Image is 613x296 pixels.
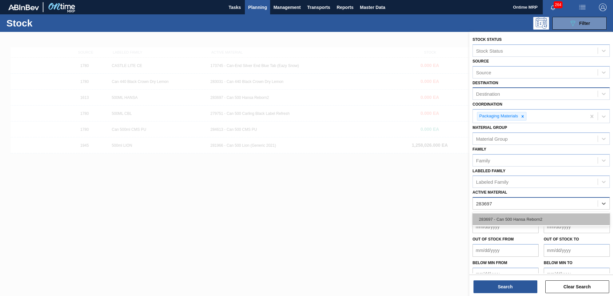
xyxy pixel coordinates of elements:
label: Material Group [473,125,507,130]
label: Active Material [473,190,507,195]
div: Source [476,70,491,75]
label: Labeled Family [473,169,505,173]
label: Source [473,59,489,63]
span: Tasks [228,4,242,11]
input: mm/dd/yyyy [473,244,539,257]
label: Out of Stock from [473,237,514,241]
div: Stock Status [476,48,503,53]
span: Planning [248,4,267,11]
div: Family [476,158,490,163]
span: Filter [579,21,590,26]
span: Reports [337,4,353,11]
div: Programming: no user selected [533,17,549,30]
h1: Stock [6,19,102,27]
img: userActions [579,4,586,11]
input: mm/dd/yyyy [544,268,610,280]
button: Notifications [543,3,563,12]
div: Packaging Materials [477,112,519,120]
div: Labeled Family [476,179,509,185]
label: Below Min from [473,261,507,265]
span: Transports [307,4,330,11]
span: Master Data [360,4,385,11]
button: Filter [552,17,607,30]
div: Destination [476,91,500,97]
input: mm/dd/yyyy [473,220,539,233]
label: Coordination [473,102,502,107]
span: Management [273,4,301,11]
label: Family [473,147,486,152]
label: Out of Stock to [544,237,579,241]
span: 264 [554,1,563,8]
label: Below Min to [544,261,572,265]
img: Logout [599,4,607,11]
input: mm/dd/yyyy [473,268,539,280]
input: mm/dd/yyyy [544,244,610,257]
input: mm/dd/yyyy [544,220,610,233]
label: Stock Status [473,37,502,42]
div: 283697 - Can 500 Hansa Reborn2 [473,213,610,225]
label: Destination [473,81,498,85]
div: Material Group [476,136,508,141]
img: TNhmsLtSVTkK8tSr43FrP2fwEKptu5GPRR3wAAAABJRU5ErkJggg== [8,4,39,10]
